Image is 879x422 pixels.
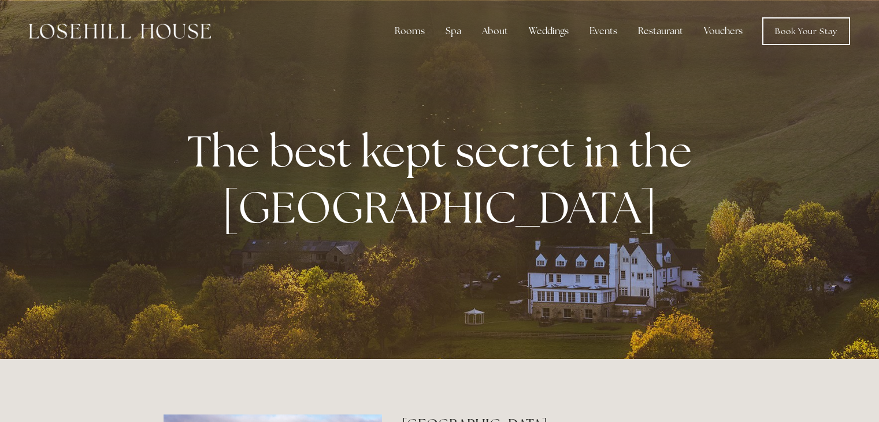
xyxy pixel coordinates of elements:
div: Spa [436,20,470,43]
div: Restaurant [629,20,692,43]
a: Book Your Stay [762,17,850,45]
strong: The best kept secret in the [GEOGRAPHIC_DATA] [187,123,701,236]
div: About [473,20,517,43]
img: Losehill House [29,24,211,39]
div: Weddings [520,20,578,43]
a: Vouchers [695,20,752,43]
div: Events [580,20,626,43]
div: Rooms [385,20,434,43]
